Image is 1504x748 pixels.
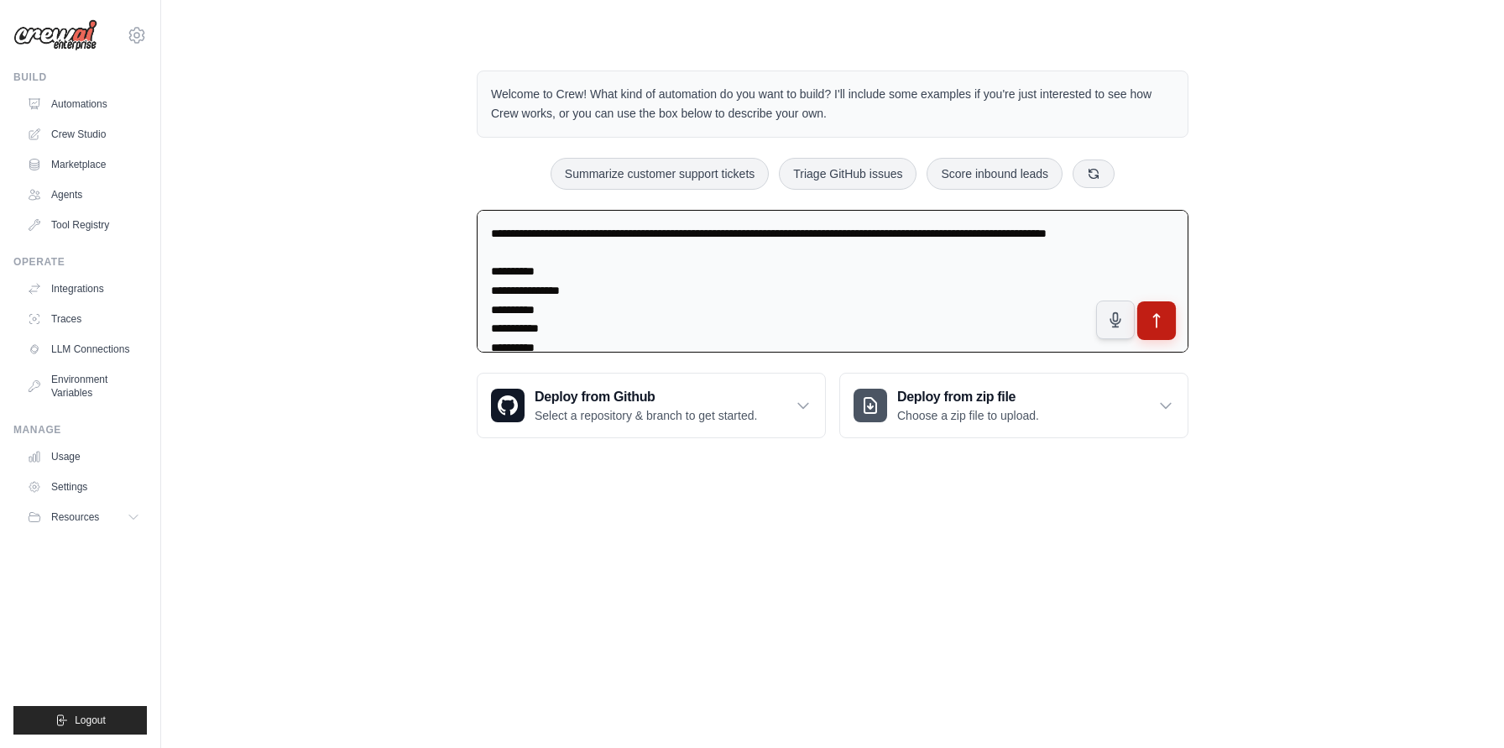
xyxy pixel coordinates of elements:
[551,158,769,190] button: Summarize customer support tickets
[20,275,147,302] a: Integrations
[491,85,1174,123] p: Welcome to Crew! What kind of automation do you want to build? I'll include some examples if you'...
[13,255,147,269] div: Operate
[20,306,147,332] a: Traces
[20,151,147,178] a: Marketplace
[20,504,147,531] button: Resources
[1420,667,1504,748] iframe: Chat Widget
[20,91,147,118] a: Automations
[20,443,147,470] a: Usage
[779,158,916,190] button: Triage GitHub issues
[51,510,99,524] span: Resources
[20,212,147,238] a: Tool Registry
[20,366,147,406] a: Environment Variables
[20,336,147,363] a: LLM Connections
[13,706,147,735] button: Logout
[75,714,106,727] span: Logout
[897,407,1039,424] p: Choose a zip file to upload.
[927,158,1063,190] button: Score inbound leads
[20,181,147,208] a: Agents
[13,19,97,51] img: Logo
[535,387,757,407] h3: Deploy from Github
[13,71,147,84] div: Build
[535,407,757,424] p: Select a repository & branch to get started.
[897,387,1039,407] h3: Deploy from zip file
[20,121,147,148] a: Crew Studio
[13,423,147,437] div: Manage
[20,473,147,500] a: Settings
